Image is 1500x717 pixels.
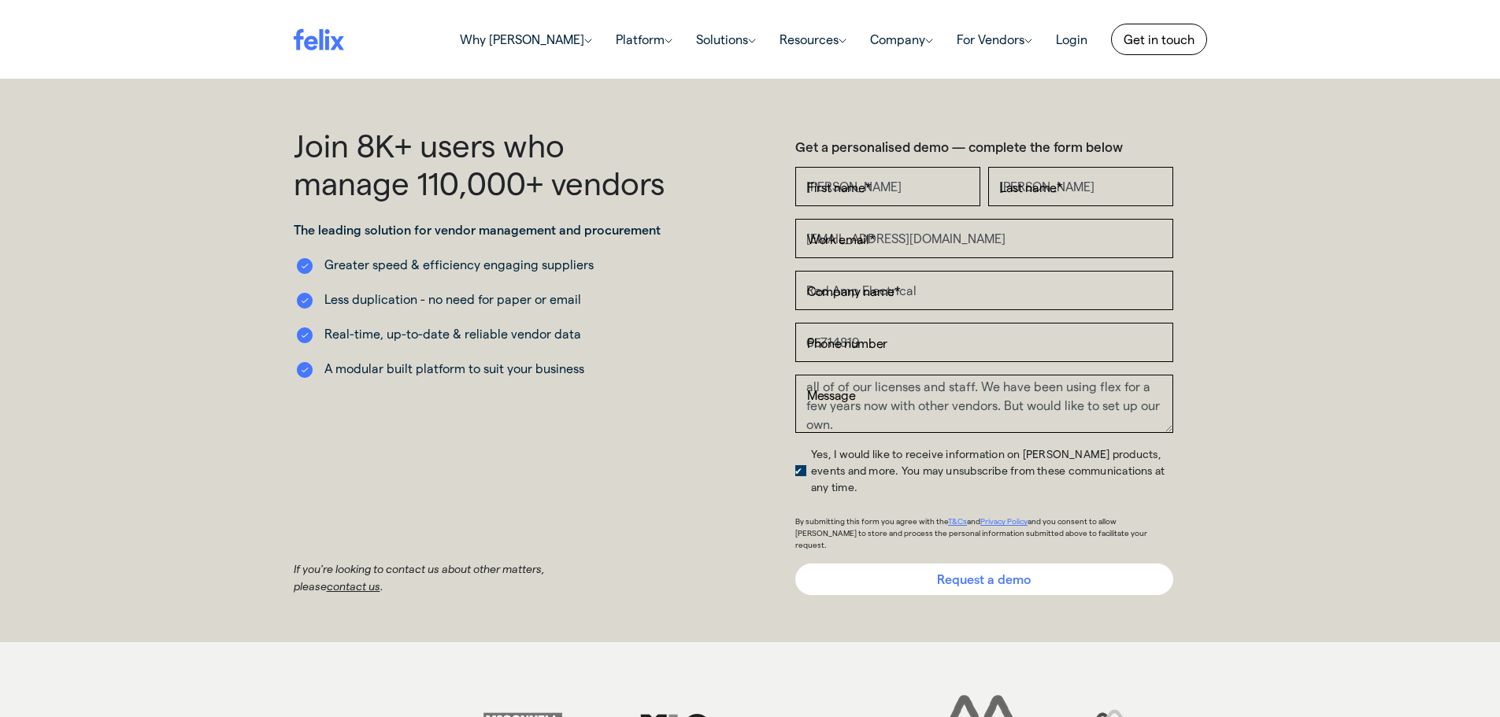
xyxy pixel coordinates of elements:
span: and you consent to allow [PERSON_NAME] to store and process the personal information submitted ab... [795,516,1147,549]
li: Greater speed & efficiency engaging suppliers [294,255,672,274]
a: Platform [604,24,684,55]
span: Yes, I would like to receive information on [PERSON_NAME] products, events and more. You may unsu... [811,447,1165,493]
a: Privacy Policy [980,516,1028,526]
input: Request a demo [795,564,1173,595]
textarea: We are looking at contractor management system to control all of of our licenses and staff. We ha... [795,375,1173,433]
a: T&Cs [948,516,967,526]
span: By submitting this form you agree with the [795,516,948,526]
li: A modular built platform to suit your business [294,359,672,378]
a: contact us [327,579,380,593]
strong: The leading solution for vendor management and procurement [294,222,661,237]
strong: Get a personalised demo — complete the form below [795,139,1123,154]
li: Less duplication - no need for paper or email [294,290,672,309]
a: Resources [768,24,858,55]
a: Solutions [684,24,768,55]
span: and [967,516,980,526]
a: Company [858,24,945,55]
p: If you're looking to contact us about other matters, please . [294,560,609,596]
a: For Vendors [945,24,1044,55]
a: Login [1044,24,1099,55]
li: Real-time, up-to-date & reliable vendor data [294,324,672,343]
a: Get in touch [1111,24,1207,55]
h1: Join 8K+ users who manage 110,000+ vendors [294,126,672,201]
img: felix logo [294,28,344,50]
a: Why [PERSON_NAME] [448,24,604,55]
